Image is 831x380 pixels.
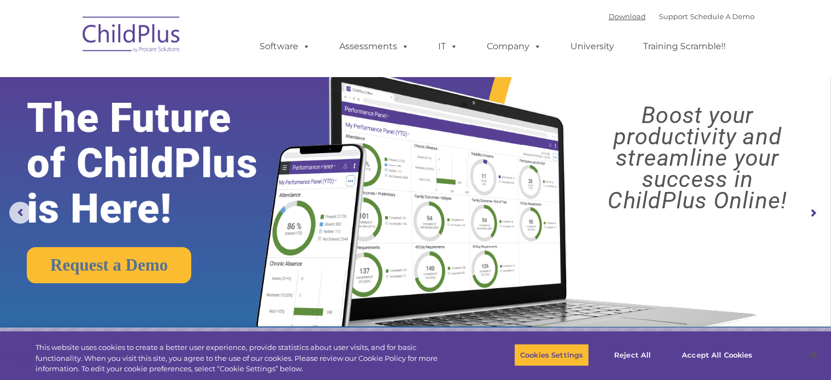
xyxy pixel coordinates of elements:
[514,343,589,366] button: Cookies Settings
[690,12,755,21] a: Schedule A Demo
[676,343,758,366] button: Accept All Cookies
[77,9,186,63] img: ChildPlus by Procare Solutions
[152,117,198,125] span: Phone number
[427,36,469,57] a: IT
[559,36,625,57] a: University
[27,247,191,283] a: Request a Demo
[152,72,185,80] span: Last name
[632,36,736,57] a: Training Scramble!!
[801,343,826,367] button: Close
[36,342,457,375] div: This website uses cookies to create a better user experience, provide statistics about user visit...
[27,95,292,231] rs-layer: The Future of ChildPlus is Here!
[609,12,646,21] a: Download
[328,36,420,57] a: Assessments
[574,104,821,211] rs-layer: Boost your productivity and streamline your success in ChildPlus Online!
[609,12,755,21] font: |
[598,343,667,366] button: Reject All
[249,36,321,57] a: Software
[476,36,552,57] a: Company
[659,12,688,21] a: Support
